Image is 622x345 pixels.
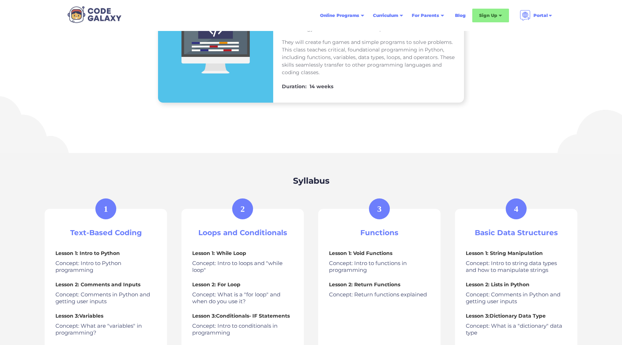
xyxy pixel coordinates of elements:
h4: Lesson 1: While Loop [192,249,293,257]
p: Concept: Intro to functions in programming [329,260,430,274]
h4: Lesson 3: [192,312,293,320]
p: Concept: Comments in Python and getting user inputs [466,291,567,305]
strong: Variables [79,313,103,319]
div: For Parents [407,9,449,22]
div: Portal [533,12,548,19]
div: Online Programs [320,12,359,19]
h4: Lesson 3: [55,312,156,320]
h2: Syllabus [293,175,329,187]
p: Concept: Intro to conditionals in programming [192,322,293,336]
a: Blog [451,9,470,22]
div: Sign Up [479,12,497,19]
div: 2 [240,205,245,213]
h3: Functions [329,228,430,237]
h4: Lesson 1: Intro to Python [55,249,156,257]
h3: Loops and Conditionals [192,228,293,237]
div: For Parents [412,12,439,19]
h4: Lesson 2: Lists in Python [466,280,567,289]
p: Concept: Intro to string data types and how to manipulate strings [466,260,567,274]
div: 4 [514,205,518,213]
p: Concept: Intro to loops and "while loop" [192,260,293,274]
h3: Basic Data Structures [466,228,567,237]
h4: Lesson 1: String Manipulation [466,249,567,257]
h4: Lesson 2: For Loop [192,280,293,289]
h4: Lesson 3: [466,312,567,320]
h4: 14 weeks [310,82,333,91]
h3: Text-Based Coding [55,228,156,237]
h4: Lesson 2: Return Functions [329,280,430,289]
h4: Duration: [282,82,307,91]
div: Sign Up [472,9,509,22]
p: They will create fun games and simple programs to solve problems. This class teaches critical, fo... [282,39,455,76]
div: Online Programs [316,9,369,22]
p: Concept: What is a "dictionary" data type [466,322,567,336]
p: Concept: Comments in Python and getting user inputs [55,291,156,305]
img: Cloud Illustration [550,104,622,155]
div: 1 [104,205,108,213]
div: Portal [515,7,557,24]
div: Curriculum [373,12,398,19]
p: Concept: Intro to Python programming [55,260,156,274]
p: Concept: Return functions explained [329,291,430,298]
h4: Lesson 2: Comments and Inputs [55,280,156,289]
div: Curriculum [369,9,407,22]
p: Concept: What are "variables" in programming? [55,322,156,336]
div: 3 [377,205,382,213]
h4: Lesson 1: Void Functions [329,249,430,257]
p: Concept: What is a "for loop" and when do you use it? [192,291,293,305]
strong: Conditionals- IF Statements [216,313,290,319]
strong: Dictionary Data Type [490,313,546,319]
